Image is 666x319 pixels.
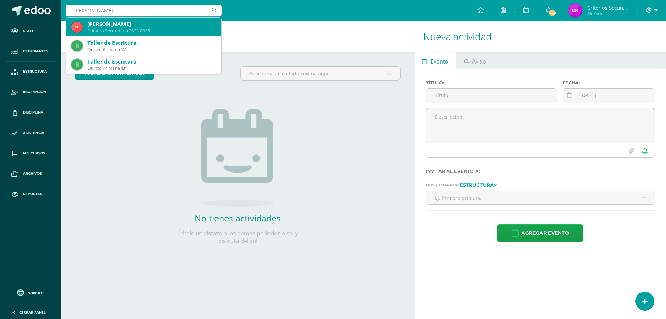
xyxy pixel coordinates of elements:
[426,183,460,187] span: Búsqueda por:
[87,65,216,71] div: Quinto Primaria 'B'
[426,89,557,102] input: Título
[241,67,400,80] input: Busca una actividad próxima aquí...
[66,5,222,16] input: Busca un usuario...
[71,22,83,33] img: aef296f7f59f5fe484a73ea8902b08f3.png
[23,89,46,95] span: Inscripción
[587,10,629,16] span: Mi Perfil
[87,28,216,34] div: Primero Secundaria 2023-0325
[548,9,556,17] span: 459
[19,310,46,315] span: Cerrar panel
[23,191,42,197] span: Reportes
[6,184,55,204] a: Reportes
[6,82,55,102] a: Inscripción
[426,191,655,204] input: Ej. Primero primaria
[415,52,456,69] a: Evento
[587,4,629,11] span: Criterios Secundaria
[87,39,216,47] div: Taller de Escritura
[69,21,406,52] h1: Actividades
[456,52,494,69] a: Aviso
[6,102,55,123] a: Disciplina
[6,62,55,82] a: Estructura
[6,163,55,184] a: Archivos
[6,123,55,143] a: Asistencia
[201,109,274,207] img: no_activities.png
[426,169,655,174] label: Invitar al evento a:
[563,89,655,102] input: Fecha de entrega
[430,53,449,70] span: Evento
[168,229,307,245] p: Échale un vistazo a los demás períodos o sal y disfruta del sol
[568,3,582,17] img: 32ded2d78f26f30623b1b52a8a229668.png
[8,288,53,297] a: Soporte
[497,224,583,242] button: Agregar evento
[23,49,48,54] span: Estudiantes
[563,80,655,85] label: Fecha:
[168,212,307,224] h2: No tienes actividades
[87,47,216,52] div: Quinto Primaria 'A'
[472,53,486,70] span: Aviso
[6,21,55,41] a: Staff
[87,20,216,28] div: [PERSON_NAME]
[28,291,44,295] span: Soporte
[521,225,569,242] span: Agregar evento
[6,143,55,164] a: Mis cursos
[23,69,47,74] span: Estructura
[23,110,43,115] span: Disciplina
[6,41,55,62] a: Estudiantes
[23,130,44,136] span: Asistencia
[460,182,494,188] strong: Estructura
[426,80,557,85] label: Título:
[87,58,216,65] div: Taller de Escritura
[460,182,497,187] a: Estructura
[23,171,42,176] span: Archivos
[23,151,45,156] span: Mis cursos
[423,21,658,52] h1: Nueva actividad
[23,28,34,34] span: Staff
